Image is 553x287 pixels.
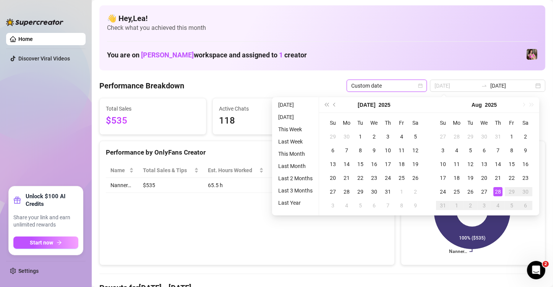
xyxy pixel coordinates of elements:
span: swap-right [481,83,487,89]
img: Nanner [527,49,537,60]
li: Last 3 Months [275,186,316,195]
td: 2025-08-07 [381,199,395,212]
div: 30 [521,187,530,196]
div: 23 [370,173,379,183]
li: Last Month [275,161,316,171]
td: 2025-08-21 [491,171,505,185]
td: 2025-09-03 [477,199,491,212]
td: 2025-07-27 [436,130,450,143]
div: 8 [507,146,516,155]
td: 2025-08-29 [505,185,519,199]
td: 2025-07-09 [367,143,381,157]
h4: Performance Breakdown [99,80,184,91]
div: 18 [452,173,461,183]
td: 2025-07-24 [381,171,395,185]
div: 1 [356,132,365,141]
td: 2025-07-07 [340,143,354,157]
td: 2025-07-05 [409,130,422,143]
td: 2025-08-24 [436,185,450,199]
iframe: Intercom live chat [527,261,545,279]
span: [PERSON_NAME] [141,51,194,59]
span: gift [13,196,21,204]
div: 3 [480,201,489,210]
li: [DATE] [275,100,316,109]
td: Nanner… [106,178,138,193]
div: 21 [493,173,503,183]
span: calendar [418,83,423,88]
td: 2025-08-20 [477,171,491,185]
td: 2025-07-06 [326,143,340,157]
h4: 👋 Hey, Lea ! [107,13,538,24]
button: Start nowarrow-right [13,236,78,249]
td: 2025-07-11 [395,143,409,157]
td: $8.17 [268,178,318,193]
div: 1 [507,132,516,141]
td: 2025-07-19 [409,157,422,171]
td: 2025-08-05 [464,143,477,157]
td: 2025-08-08 [505,143,519,157]
div: 14 [342,160,351,169]
td: 2025-08-09 [519,143,532,157]
td: 2025-08-09 [409,199,422,212]
span: $535 [106,114,200,128]
td: 2025-08-11 [450,157,464,171]
li: Last Week [275,137,316,146]
li: Last Year [275,198,316,207]
td: 2025-07-03 [381,130,395,143]
th: Total Sales & Tips [138,163,203,178]
th: Su [326,116,340,130]
span: Custom date [351,80,422,91]
span: Name [110,166,128,174]
div: 9 [411,201,420,210]
div: 15 [356,160,365,169]
a: Discover Viral Videos [18,55,70,62]
th: Sa [519,116,532,130]
div: 23 [521,173,530,183]
div: 22 [507,173,516,183]
div: 31 [493,132,503,141]
th: Tu [464,116,477,130]
td: 2025-08-06 [367,199,381,212]
td: 2025-07-18 [395,157,409,171]
th: Tu [354,116,367,130]
div: 30 [480,132,489,141]
div: 20 [480,173,489,183]
th: Name [106,163,138,178]
td: 2025-08-23 [519,171,532,185]
div: 6 [370,201,379,210]
span: 118 [219,114,313,128]
div: 31 [438,201,448,210]
div: 20 [328,173,337,183]
td: 2025-08-26 [464,185,477,199]
div: 15 [507,160,516,169]
div: 28 [342,187,351,196]
td: 2025-06-29 [326,130,340,143]
th: Fr [395,116,409,130]
strong: Unlock $100 AI Credits [26,192,78,208]
button: Last year (Control + left) [322,97,331,113]
td: 2025-08-04 [340,199,354,212]
div: 5 [507,201,516,210]
div: 21 [342,173,351,183]
input: End date [490,82,534,90]
td: 2025-07-25 [395,171,409,185]
button: Previous month (PageUp) [331,97,339,113]
li: This Week [275,125,316,134]
text: Nanner… [449,249,467,254]
div: 7 [383,201,392,210]
div: 7 [493,146,503,155]
div: 7 [342,146,351,155]
th: Th [491,116,505,130]
td: 2025-07-17 [381,157,395,171]
div: 3 [328,201,337,210]
td: 2025-08-15 [505,157,519,171]
td: 2025-07-23 [367,171,381,185]
td: 2025-07-28 [340,185,354,199]
a: Settings [18,268,39,274]
td: 2025-08-12 [464,157,477,171]
span: to [481,83,487,89]
td: 2025-08-02 [409,185,422,199]
td: 2025-07-04 [395,130,409,143]
div: 19 [411,160,420,169]
div: 2 [521,132,530,141]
